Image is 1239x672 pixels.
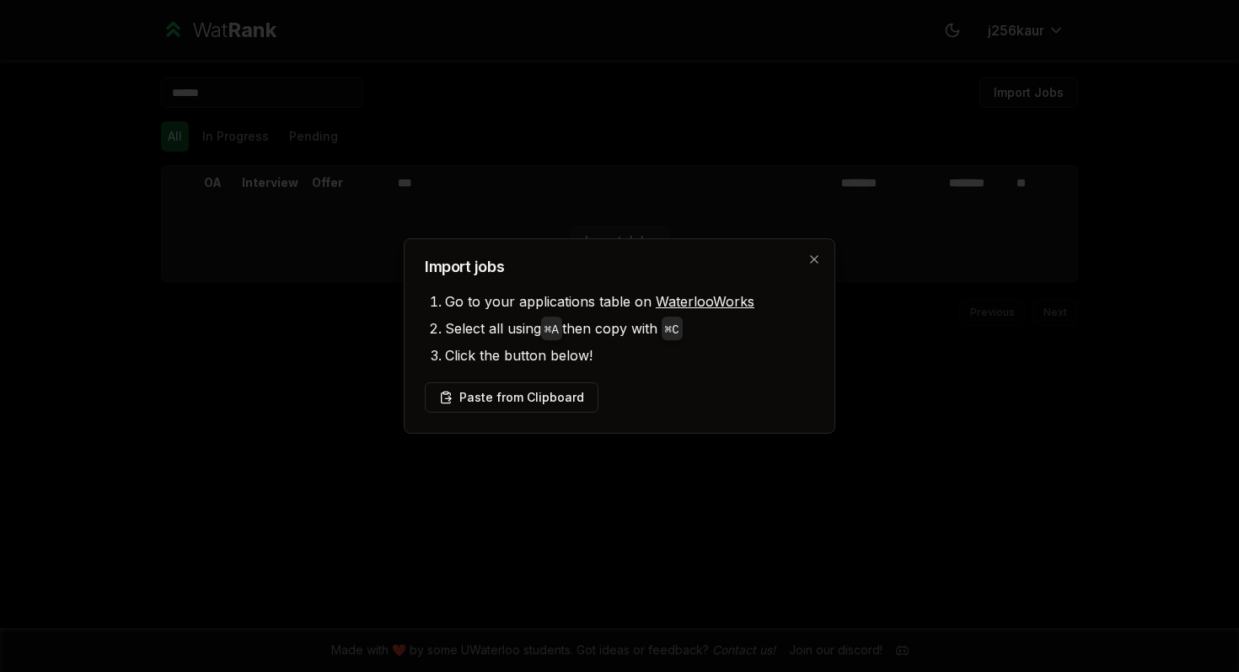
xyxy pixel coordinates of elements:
h2: Import jobs [425,259,814,275]
code: ⌘ A [544,323,559,337]
button: Paste from Clipboard [425,382,598,413]
li: Go to your applications table on [445,288,814,315]
a: WaterlooWorks [656,293,754,310]
code: ⌘ C [665,323,679,337]
li: Click the button below! [445,342,814,369]
li: Select all using then copy with [445,315,814,342]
